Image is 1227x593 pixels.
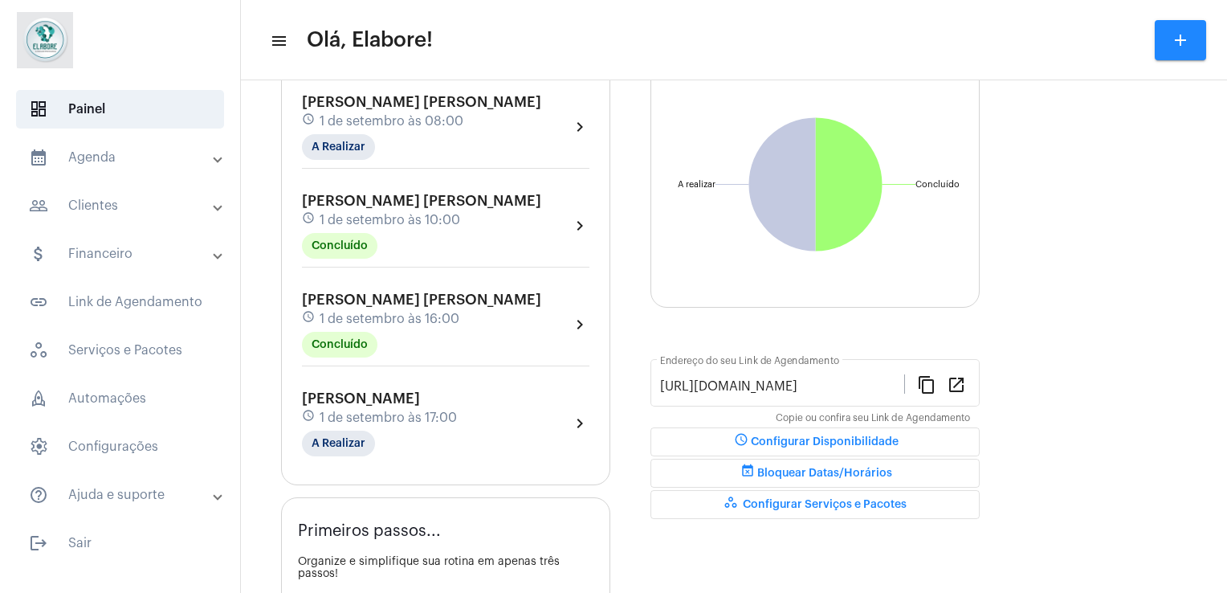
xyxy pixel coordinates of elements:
span: Configurar Serviços e Pacotes [724,499,907,510]
text: Concluído [915,180,960,189]
span: Automações [16,379,224,418]
mat-expansion-panel-header: sidenav iconFinanceiro [10,235,240,273]
span: 1 de setembro às 17:00 [320,411,457,425]
span: Olá, Elabore! [307,27,433,53]
span: Bloquear Datas/Horários [738,468,892,479]
mat-icon: sidenav icon [29,148,48,167]
span: sidenav icon [29,437,48,456]
span: Painel [16,90,224,129]
span: 1 de setembro às 10:00 [320,213,460,227]
mat-expansion-panel-header: sidenav iconAgenda [10,138,240,177]
button: Bloquear Datas/Horários [650,459,980,488]
mat-expansion-panel-header: sidenav iconAjuda e suporte [10,476,240,514]
text: A realizar [678,180,715,189]
span: Configurações [16,427,224,466]
mat-chip: Concluído [302,332,377,358]
mat-panel-title: Agenda [29,148,214,167]
mat-icon: sidenav icon [29,485,48,505]
mat-icon: chevron_right [570,315,589,334]
mat-panel-title: Clientes [29,196,214,215]
span: sidenav icon [29,100,48,119]
img: 4c6856f8-84c7-1050-da6c-cc5081a5dbaf.jpg [13,8,77,72]
mat-icon: add [1171,31,1190,50]
mat-icon: content_copy [917,374,936,394]
mat-icon: sidenav icon [29,196,48,215]
mat-icon: sidenav icon [270,31,286,51]
mat-panel-title: Financeiro [29,244,214,264]
span: Primeiros passos... [298,522,441,540]
mat-icon: open_in_new [947,374,966,394]
span: sidenav icon [29,389,48,408]
span: Serviços e Pacotes [16,331,224,370]
input: Link [660,379,904,394]
span: Organize e simplifique sua rotina em apenas três passos! [298,556,560,579]
mat-icon: chevron_right [570,216,589,235]
mat-chip: A Realizar [302,431,375,456]
mat-icon: schedule [302,310,316,328]
mat-chip: A Realizar [302,134,375,160]
button: Configurar Disponibilidade [650,427,980,456]
span: Link de Agendamento [16,283,224,321]
mat-icon: event_busy [738,464,757,483]
mat-icon: sidenav icon [29,534,48,553]
span: sidenav icon [29,341,48,360]
mat-icon: chevron_right [570,414,589,433]
mat-icon: chevron_right [570,117,589,137]
button: Configurar Serviços e Pacotes [650,490,980,519]
mat-chip: Concluído [302,233,377,259]
span: 1 de setembro às 16:00 [320,312,459,326]
mat-icon: schedule [302,112,316,130]
mat-icon: schedule [732,432,751,452]
span: [PERSON_NAME] [PERSON_NAME] [302,95,541,109]
mat-hint: Copie ou confira seu Link de Agendamento [776,413,970,424]
mat-icon: sidenav icon [29,244,48,264]
mat-icon: schedule [302,211,316,229]
span: Sair [16,524,224,562]
mat-expansion-panel-header: sidenav iconClientes [10,186,240,225]
span: 1 de setembro às 08:00 [320,114,463,129]
mat-panel-title: Ajuda e suporte [29,485,214,505]
mat-icon: schedule [302,409,316,427]
span: Configurar Disponibilidade [732,436,899,448]
span: [PERSON_NAME] [302,391,420,406]
mat-icon: workspaces_outlined [724,495,743,514]
mat-icon: sidenav icon [29,292,48,312]
span: [PERSON_NAME] [PERSON_NAME] [302,194,541,208]
span: [PERSON_NAME] [PERSON_NAME] [302,292,541,307]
